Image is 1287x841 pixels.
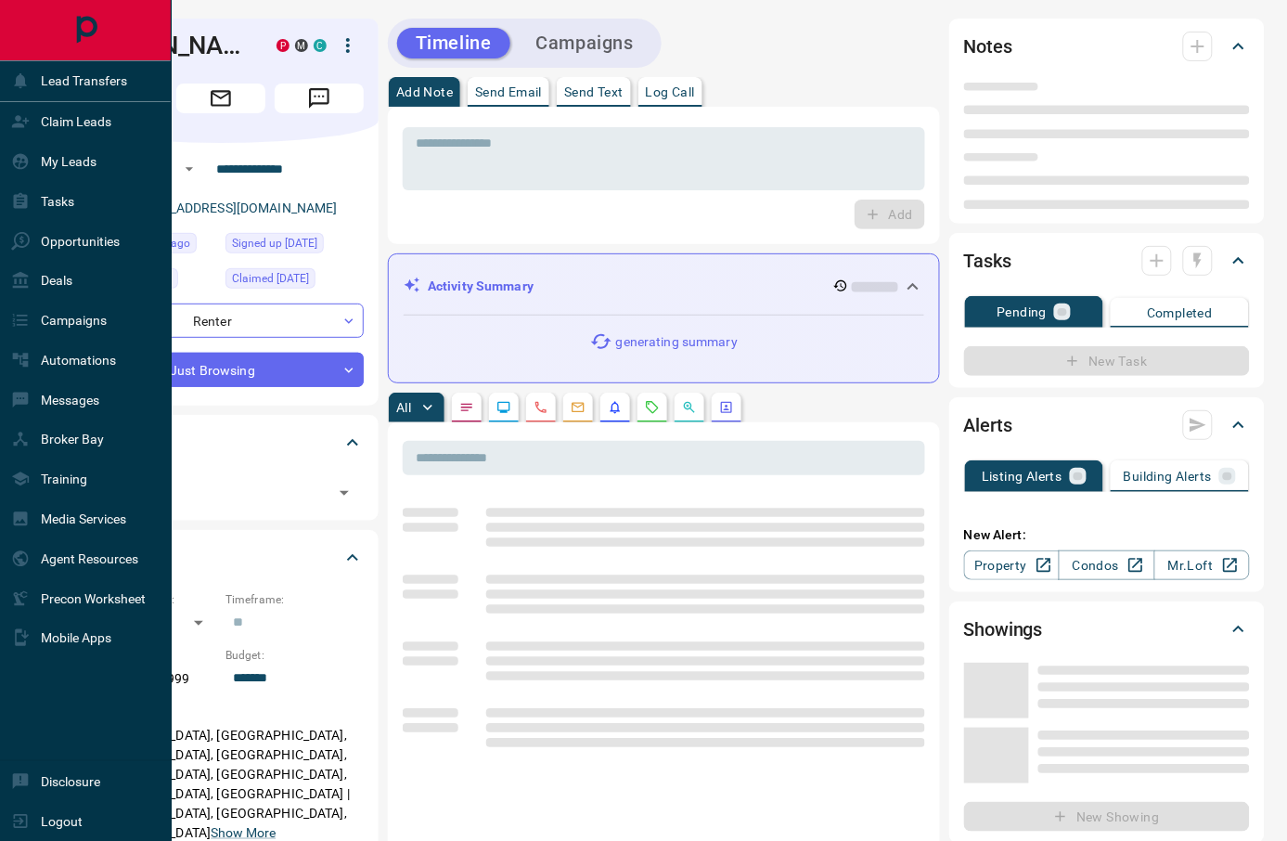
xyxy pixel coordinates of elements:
[964,246,1011,276] h2: Tasks
[964,607,1250,652] div: Showings
[564,85,624,98] p: Send Text
[518,28,652,58] button: Campaigns
[225,647,364,664] p: Budget:
[275,84,364,113] span: Message
[964,403,1250,447] div: Alerts
[225,591,364,608] p: Timeframe:
[571,400,586,415] svg: Emails
[964,525,1250,545] p: New Alert:
[964,615,1043,644] h2: Showings
[295,39,308,52] div: mrloft.ca
[964,550,1060,580] a: Property
[78,304,364,338] div: Renter
[682,400,697,415] svg: Opportunities
[964,410,1012,440] h2: Alerts
[78,353,364,387] div: Just Browsing
[982,470,1062,483] p: Listing Alerts
[964,239,1250,283] div: Tasks
[496,400,511,415] svg: Lead Browsing Activity
[128,201,338,215] a: [EMAIL_ADDRESS][DOMAIN_NAME]
[404,269,924,304] div: Activity Summary
[232,269,309,288] span: Claimed [DATE]
[1147,306,1213,319] p: Completed
[225,268,364,294] div: Sat Jun 12 2021
[397,28,510,58] button: Timeline
[78,420,364,465] div: Tags
[78,704,364,720] p: Areas Searched:
[616,332,738,352] p: generating summary
[645,400,660,415] svg: Requests
[331,480,357,506] button: Open
[964,32,1012,61] h2: Notes
[396,401,411,414] p: All
[459,400,474,415] svg: Notes
[1059,550,1154,580] a: Condos
[534,400,548,415] svg: Calls
[232,234,317,252] span: Signed up [DATE]
[314,39,327,52] div: condos.ca
[475,85,542,98] p: Send Email
[78,536,364,580] div: Criteria
[176,84,265,113] span: Email
[964,24,1250,69] div: Notes
[997,305,1048,318] p: Pending
[1124,470,1212,483] p: Building Alerts
[178,158,200,180] button: Open
[277,39,290,52] div: property.ca
[428,277,534,296] p: Activity Summary
[1154,550,1250,580] a: Mr.Loft
[608,400,623,415] svg: Listing Alerts
[719,400,734,415] svg: Agent Actions
[646,85,695,98] p: Log Call
[225,233,364,259] div: Tue Sep 29 2015
[396,85,453,98] p: Add Note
